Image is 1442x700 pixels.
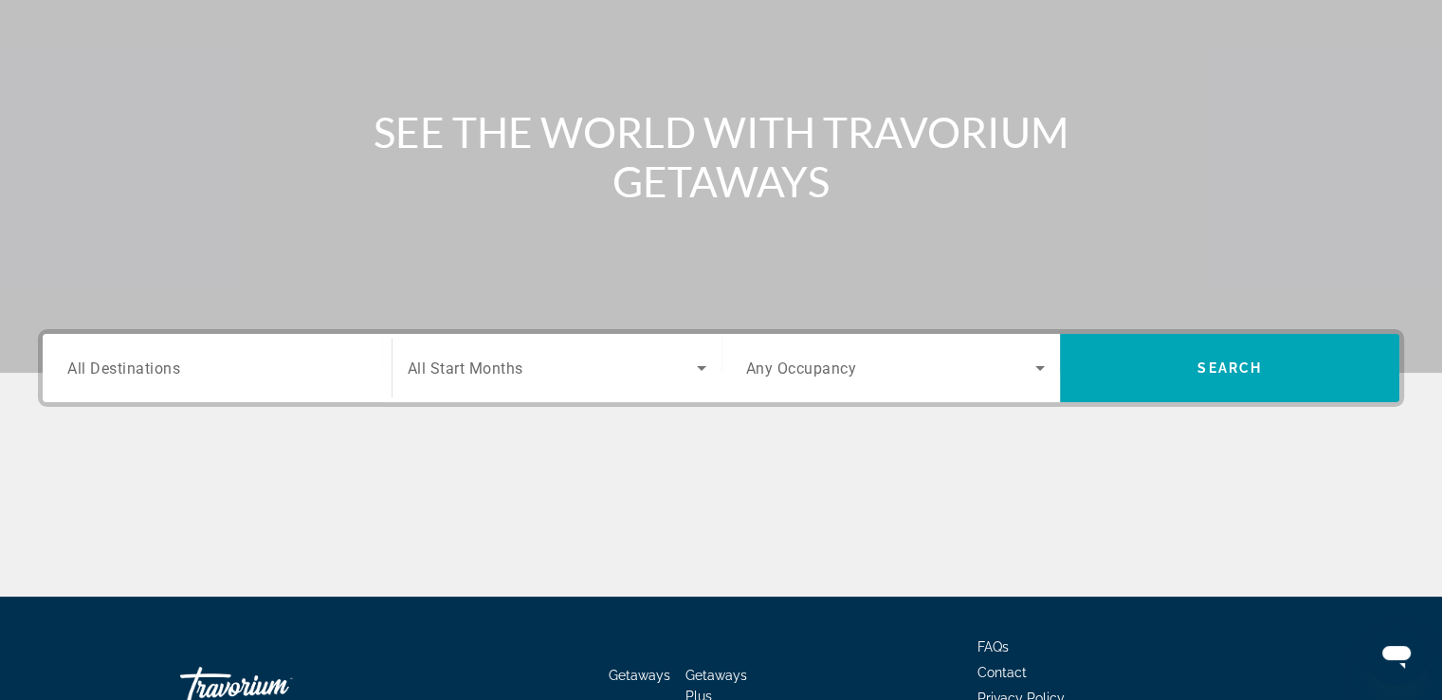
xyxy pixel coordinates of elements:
div: Search widget [43,334,1399,402]
a: Contact [977,665,1027,680]
iframe: Button to launch messaging window [1366,624,1427,685]
span: All Destinations [67,359,180,377]
a: Getaways [609,668,670,683]
button: Search [1060,334,1399,402]
h1: SEE THE WORLD WITH TRAVORIUM GETAWAYS [366,107,1077,206]
span: Any Occupancy [746,359,857,378]
span: All Start Months [408,359,523,378]
a: FAQs [977,639,1009,654]
span: Search [1197,360,1262,376]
